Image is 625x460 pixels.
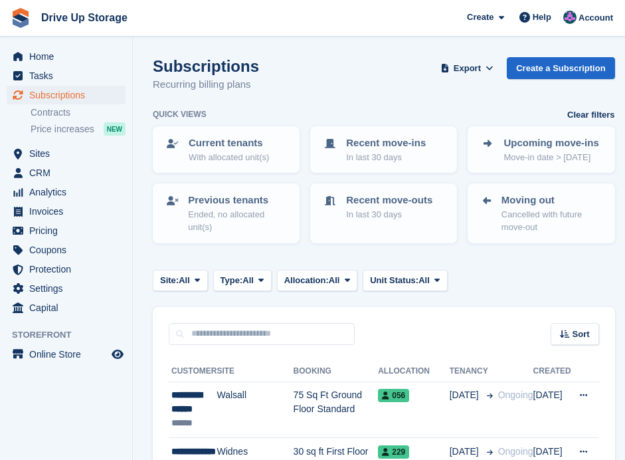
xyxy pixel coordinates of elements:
span: 229 [378,445,409,459]
span: [DATE] [450,388,482,402]
span: Home [29,47,109,66]
p: In last 30 days [346,151,426,164]
a: menu [7,221,126,240]
span: Sort [573,328,590,341]
span: Sites [29,144,109,163]
span: Tasks [29,66,109,85]
a: Current tenants With allocated unit(s) [154,128,298,172]
a: Recent move-outs In last 30 days [312,185,456,229]
button: Unit Status: All [363,270,447,292]
span: [DATE] [450,445,482,459]
a: Drive Up Storage [36,7,133,29]
p: In last 30 days [346,208,432,221]
td: [DATE] [533,382,571,438]
a: menu [7,47,126,66]
span: Site: [160,274,179,287]
th: Site [217,361,293,382]
button: Type: All [213,270,272,292]
a: Preview store [110,346,126,362]
a: menu [7,144,126,163]
span: Unit Status: [370,274,418,287]
th: Allocation [378,361,449,382]
a: Create a Subscription [507,57,614,79]
button: Site: All [153,270,208,292]
h1: Subscriptions [153,57,259,75]
span: Pricing [29,221,109,240]
a: Recent move-ins In last 30 days [312,128,456,172]
td: Walsall [217,382,293,438]
a: menu [7,260,126,279]
a: Moving out Cancelled with future move-out [469,185,613,242]
th: Tenancy [450,361,493,382]
div: NEW [104,122,126,136]
span: Analytics [29,183,109,201]
p: With allocated unit(s) [189,151,269,164]
td: 75 Sq Ft Ground Floor Standard [294,382,379,438]
p: Move-in date > [DATE] [503,151,598,164]
span: Ongoing [498,446,533,457]
img: Andy [563,11,577,24]
a: menu [7,279,126,298]
span: All [242,274,254,287]
p: Recent move-outs [346,193,432,208]
span: All [179,274,190,287]
p: Upcoming move-ins [503,136,598,151]
p: Cancelled with future move-out [501,208,603,234]
p: Recurring billing plans [153,77,259,92]
span: Account [579,11,613,25]
th: Created [533,361,571,382]
a: menu [7,241,126,259]
span: Protection [29,260,109,279]
a: Contracts [31,106,126,119]
span: Settings [29,279,109,298]
span: All [329,274,340,287]
span: Price increases [31,123,94,136]
th: Customer [169,361,217,382]
p: Recent move-ins [346,136,426,151]
a: Clear filters [567,108,615,122]
span: Allocation: [284,274,329,287]
a: Price increases NEW [31,122,126,136]
a: menu [7,345,126,364]
a: menu [7,202,126,221]
img: stora-icon-8386f47178a22dfd0bd8f6a31ec36ba5ce8667c1dd55bd0f319d3a0aa187defe.svg [11,8,31,28]
p: Previous tenants [188,193,288,208]
span: Subscriptions [29,86,109,104]
a: Previous tenants Ended, no allocated unit(s) [154,185,298,242]
span: All [418,274,430,287]
span: Ongoing [498,390,533,400]
a: menu [7,298,126,317]
h6: Quick views [153,108,207,120]
span: Type: [221,274,243,287]
button: Export [438,57,497,79]
span: Capital [29,298,109,317]
button: Allocation: All [277,270,358,292]
span: Create [467,11,493,24]
span: Storefront [12,328,132,342]
a: menu [7,86,126,104]
span: Coupons [29,241,109,259]
a: menu [7,66,126,85]
span: 056 [378,389,409,402]
span: CRM [29,164,109,182]
a: Upcoming move-ins Move-in date > [DATE] [469,128,613,172]
a: menu [7,164,126,182]
a: menu [7,183,126,201]
th: Booking [294,361,379,382]
span: Help [533,11,551,24]
p: Moving out [501,193,603,208]
p: Current tenants [189,136,269,151]
span: Online Store [29,345,109,364]
span: Export [454,62,481,75]
p: Ended, no allocated unit(s) [188,208,288,234]
span: Invoices [29,202,109,221]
